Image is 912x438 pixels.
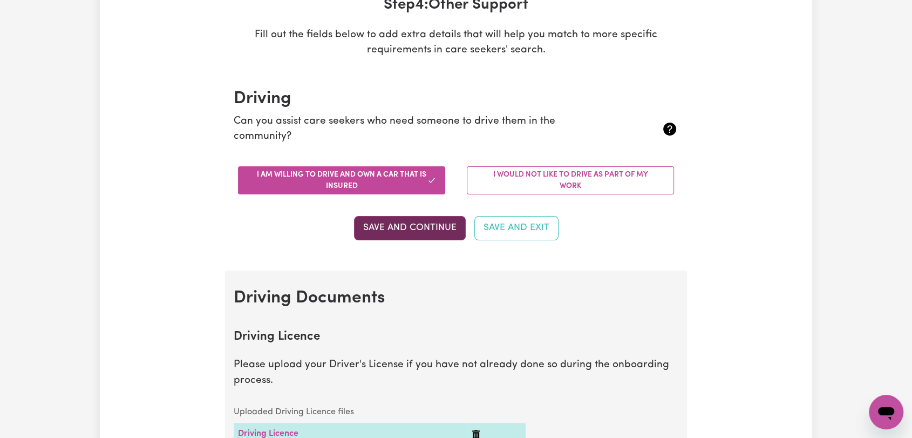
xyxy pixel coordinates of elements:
[234,330,678,345] h2: Driving Licence
[467,166,674,194] button: I would not like to drive as part of my work
[238,166,445,194] button: I am willing to drive and own a car that is insured
[234,114,604,145] p: Can you assist care seekers who need someone to drive them in the community?
[225,28,687,59] p: Fill out the fields below to add extra details that will help you match to more specific requirem...
[354,216,466,240] button: Save and Continue
[238,429,298,438] a: Driving Licence
[234,401,526,423] caption: Uploaded Driving Licence files
[474,216,559,240] button: Save and Exit
[234,89,678,109] h2: Driving
[234,288,678,308] h2: Driving Documents
[234,358,678,389] p: Please upload your Driver's License if you have not already done so during the onboarding process.
[869,395,903,429] iframe: Button to launch messaging window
